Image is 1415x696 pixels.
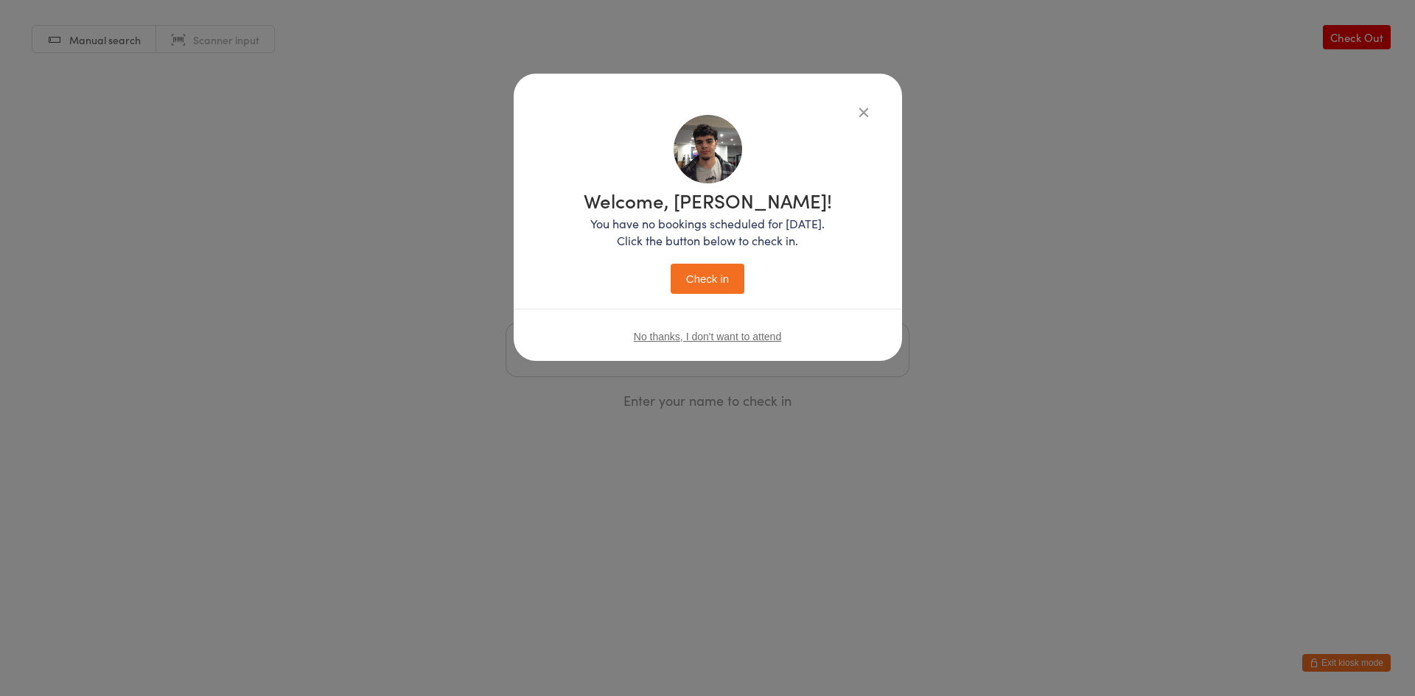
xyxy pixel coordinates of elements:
button: No thanks, I don't want to attend [634,331,781,342]
p: You have no bookings scheduled for [DATE]. Click the button below to check in. [584,215,832,249]
img: image1719217819.png [674,115,742,183]
h1: Welcome, [PERSON_NAME]! [584,191,832,210]
button: Check in [671,264,744,294]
